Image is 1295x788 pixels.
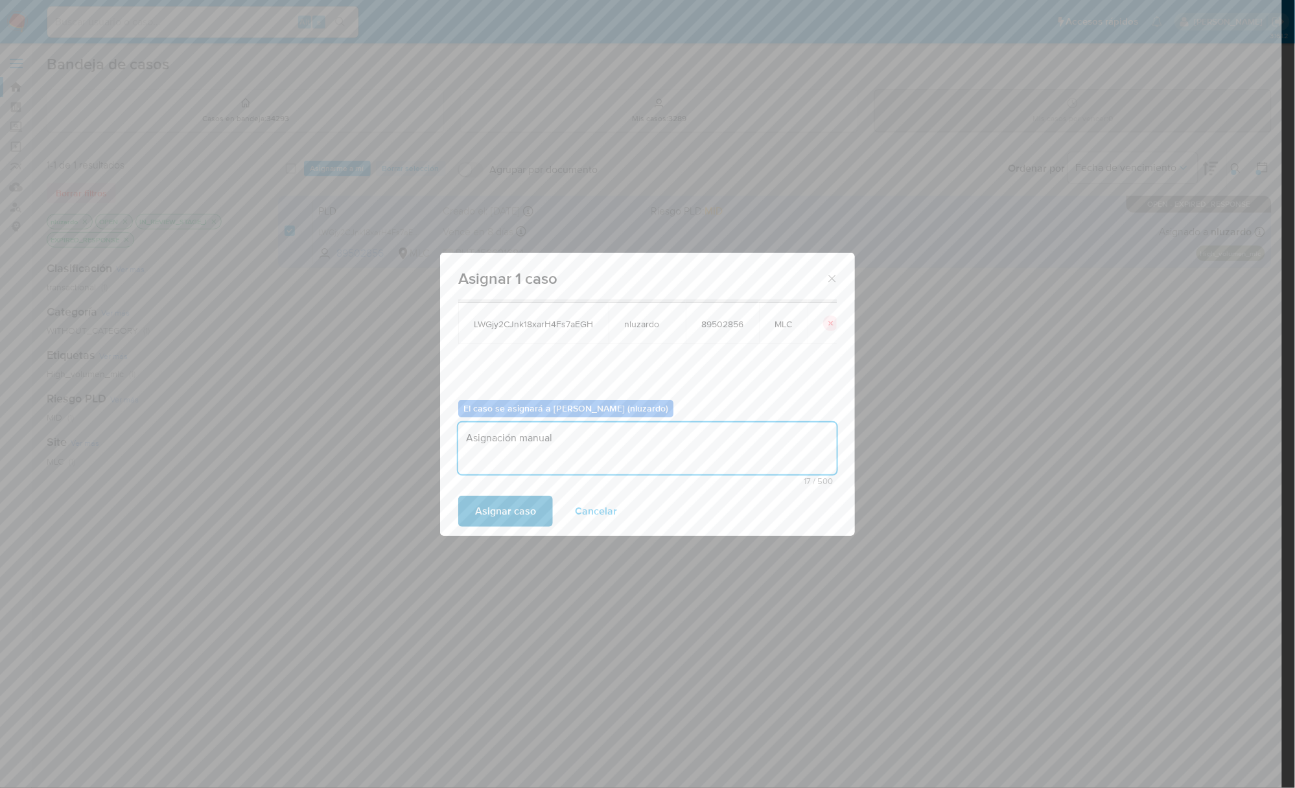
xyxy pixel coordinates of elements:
b: El caso se asignará a [PERSON_NAME] (nluzardo) [463,402,668,415]
button: icon-button [823,316,839,331]
span: Asignar 1 caso [458,271,826,286]
button: Asignar caso [458,496,553,527]
div: assign-modal [440,253,855,536]
button: Cancelar [558,496,634,527]
span: Máximo 500 caracteres [462,477,833,485]
span: Asignar caso [475,497,536,526]
span: nluzardo [624,318,670,330]
span: MLC [775,318,792,330]
button: Cerrar ventana [826,272,837,284]
span: 89502856 [701,318,743,330]
span: Cancelar [575,497,617,526]
textarea: Asignación manual [458,423,837,474]
span: LWGjy2CJnk18xarH4Fs7aEGH [474,318,593,330]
